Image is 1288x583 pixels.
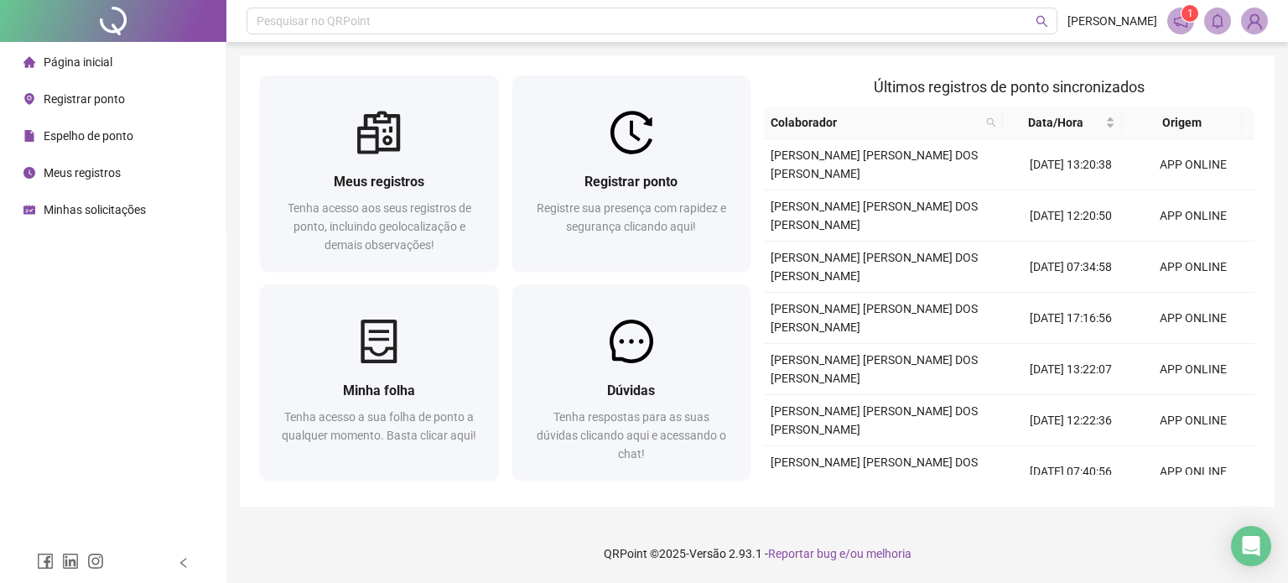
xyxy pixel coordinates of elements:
span: bell [1210,13,1225,29]
a: DúvidasTenha respostas para as suas dúvidas clicando aqui e acessando o chat! [512,284,751,480]
td: APP ONLINE [1132,139,1254,190]
a: Minha folhaTenha acesso a sua folha de ponto a qualquer momento. Basta clicar aqui! [260,284,499,480]
span: environment [23,93,35,105]
span: home [23,56,35,68]
td: APP ONLINE [1132,344,1254,395]
span: Colaborador [771,113,979,132]
span: [PERSON_NAME] [PERSON_NAME] DOS [PERSON_NAME] [771,353,978,385]
span: file [23,130,35,142]
td: [DATE] 13:20:38 [1010,139,1132,190]
span: [PERSON_NAME] [PERSON_NAME] DOS [PERSON_NAME] [771,148,978,180]
span: clock-circle [23,167,35,179]
span: Tenha acesso aos seus registros de ponto, incluindo geolocalização e demais observações! [288,201,471,252]
td: [DATE] 17:16:56 [1010,293,1132,344]
span: Minha folha [343,383,415,398]
td: [DATE] 07:40:56 [1010,446,1132,497]
td: APP ONLINE [1132,395,1254,446]
span: Reportar bug e/ou melhoria [768,547,911,560]
span: Espelho de ponto [44,129,133,143]
span: search [983,110,1000,135]
sup: 1 [1182,5,1198,22]
footer: QRPoint © 2025 - 2.93.1 - [226,524,1288,583]
span: [PERSON_NAME] [PERSON_NAME] DOS [PERSON_NAME] [771,251,978,283]
td: APP ONLINE [1132,446,1254,497]
div: Open Intercom Messenger [1231,526,1271,566]
span: Registrar ponto [44,92,125,106]
span: left [178,557,190,569]
td: APP ONLINE [1132,190,1254,242]
td: APP ONLINE [1132,293,1254,344]
span: search [986,117,996,128]
span: search [1036,15,1048,28]
a: Meus registrosTenha acesso aos seus registros de ponto, incluindo geolocalização e demais observa... [260,75,499,271]
span: [PERSON_NAME] [PERSON_NAME] DOS [PERSON_NAME] [771,455,978,487]
span: Últimos registros de ponto sincronizados [874,78,1145,96]
span: Versão [689,547,726,560]
span: linkedin [62,553,79,570]
span: facebook [37,553,54,570]
th: Data/Hora [1003,107,1122,139]
span: instagram [87,553,104,570]
span: Dúvidas [607,383,655,398]
th: Origem [1122,107,1241,139]
a: Registrar pontoRegistre sua presença com rapidez e segurança clicando aqui! [512,75,751,271]
td: [DATE] 12:20:50 [1010,190,1132,242]
td: APP ONLINE [1132,242,1254,293]
span: [PERSON_NAME] [PERSON_NAME] DOS [PERSON_NAME] [771,200,978,232]
span: [PERSON_NAME] [PERSON_NAME] DOS [PERSON_NAME] [771,404,978,436]
span: schedule [23,204,35,216]
span: [PERSON_NAME] [PERSON_NAME] DOS [PERSON_NAME] [771,302,978,334]
span: Registre sua presença com rapidez e segurança clicando aqui! [537,201,726,233]
td: [DATE] 07:34:58 [1010,242,1132,293]
span: Tenha respostas para as suas dúvidas clicando aqui e acessando o chat! [537,410,726,461]
img: 21642 [1242,8,1267,34]
span: Página inicial [44,55,112,69]
span: [PERSON_NAME] [1067,12,1157,30]
span: Meus registros [334,174,424,190]
span: notification [1173,13,1188,29]
span: Meus registros [44,166,121,180]
span: Minhas solicitações [44,203,146,216]
span: Registrar ponto [584,174,678,190]
td: [DATE] 12:22:36 [1010,395,1132,446]
span: Data/Hora [1010,113,1102,132]
td: [DATE] 13:22:07 [1010,344,1132,395]
span: Tenha acesso a sua folha de ponto a qualquer momento. Basta clicar aqui! [282,410,476,442]
span: 1 [1187,8,1193,19]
